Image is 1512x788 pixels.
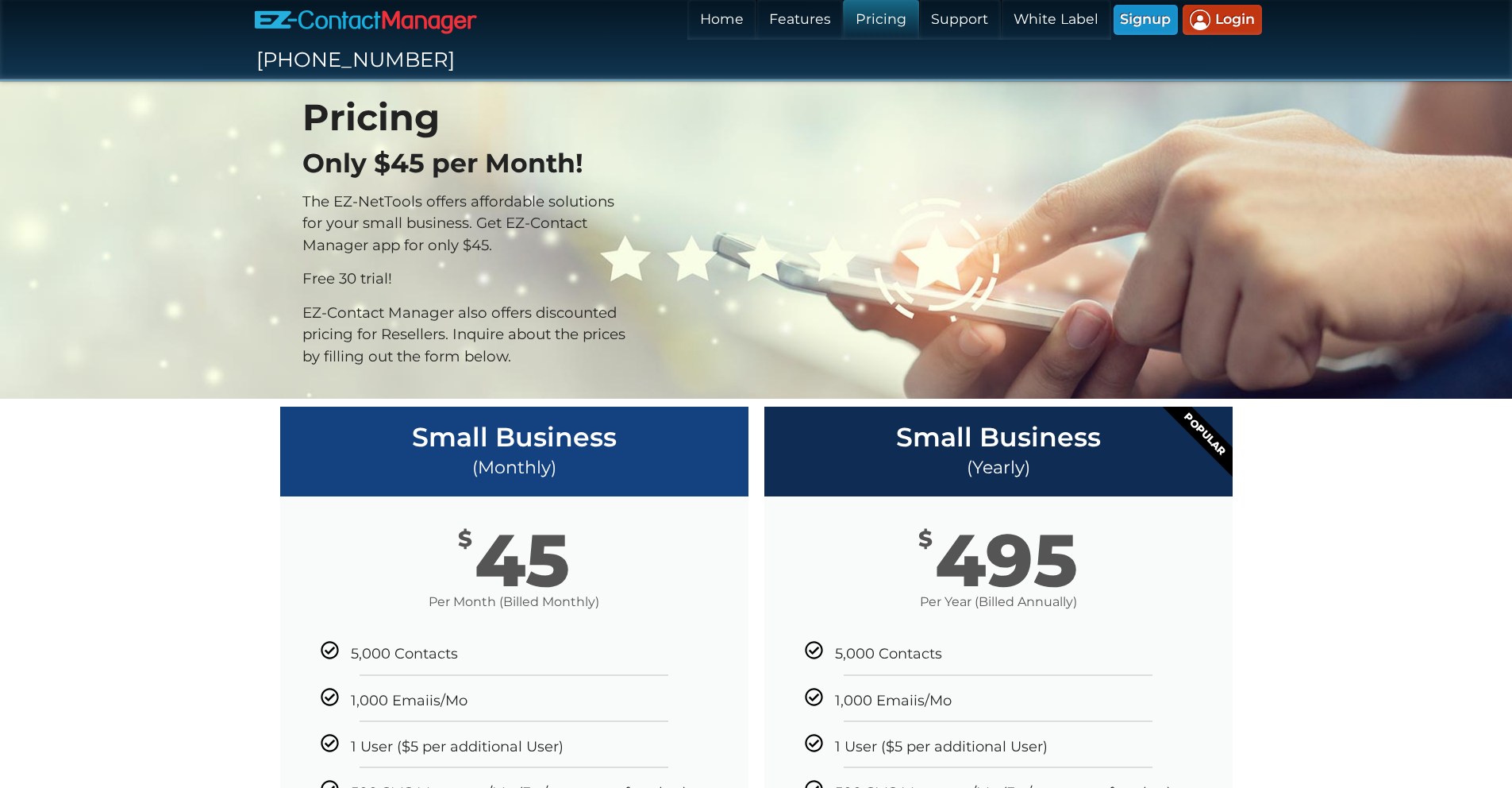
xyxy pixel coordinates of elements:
h1: Pricing [302,100,633,137]
span: [PHONE_NUMBER] [256,48,455,71]
p: The EZ-NetTools offers affordable solutions for your small business. Get EZ-Contact Manager app f... [302,191,633,257]
h3: Small Business [280,423,748,454]
div: Popular [1113,343,1296,527]
span: (Yearly) [967,458,1030,477]
img: EZ-ContactManager [255,9,477,34]
span: 1 User ($5 per additional User) [835,739,1048,755]
a: Login [1183,5,1261,35]
span: 5,000 Contacts [351,647,458,662]
span: 1,000 Emaiis/Mo [835,693,952,709]
a: Signup [1114,5,1178,35]
span: Per Month (Billed Monthly) [280,595,748,609]
p: EZ-Contact Manager also offers discounted pricing for Resellers. Inquire about the prices by fill... [302,302,633,368]
span: $ [458,528,472,550]
span: (Monthly) [472,458,556,477]
span: $ [918,528,933,550]
h3: Small Business [764,423,1233,454]
p: Free 30 trial! [302,268,633,290]
span: 495 [935,528,1078,596]
span: 45 [475,528,570,596]
span: 1 User ($5 per additional User) [351,739,564,755]
span: Per Year (Billed Annually) [764,595,1233,609]
span: 5,000 Contacts [835,647,942,662]
h2: Only $45 per Month! [302,149,633,179]
span: 1,000 Emaiis/Mo [351,693,467,709]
